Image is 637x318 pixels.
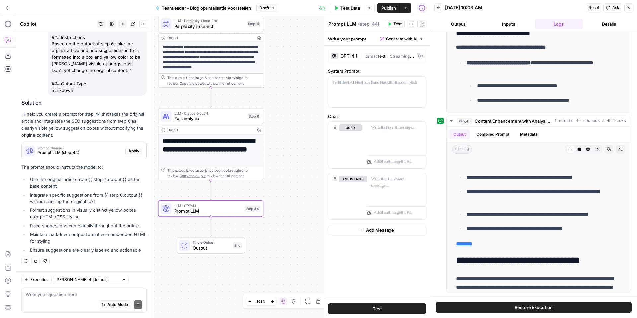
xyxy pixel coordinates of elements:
[174,111,245,116] span: LLM · Claude Opus 4
[328,122,362,168] div: user
[55,277,119,283] input: Claude Sonnet 4 (default)
[452,145,472,154] span: string
[457,118,472,124] span: step_43
[515,304,553,311] span: Restore Execution
[162,5,251,11] span: Teamleader - Blog optimalisatie voorstellen
[586,3,602,12] button: Reset
[21,100,147,106] h2: Solution
[107,302,128,308] span: Auto Mode
[535,19,583,29] button: Logs
[589,5,599,11] span: Reset
[99,300,131,309] button: Auto Mode
[447,116,630,126] button: 1 minute 46 seconds / 49 tasks
[193,240,230,245] span: Single Output
[340,54,357,58] div: GPT-4.1
[259,5,269,11] span: Draft
[37,150,123,156] span: Prompt LLM (step_44)
[20,21,95,27] div: Copilot
[180,81,206,85] span: Copy the output
[210,180,212,200] g: Edge from step_6 to step_44
[174,115,245,122] span: Full analysis
[436,302,632,313] button: Restore Execution
[37,146,123,150] span: Prompt Changes
[174,18,244,23] span: LLM · Perplexity Sonar Pro
[393,21,402,27] span: Test
[21,164,147,171] p: The prompt should instruct the model to:
[256,299,266,304] span: 103%
[360,52,363,59] span: |
[210,88,212,107] g: Edge from step_11 to step_6
[28,231,147,244] li: Maintain markdown output format with embedded HTML for styling
[585,19,633,29] button: Details
[30,277,49,283] span: Execution
[366,227,394,233] span: Add Message
[193,244,230,251] span: Output
[385,20,405,28] button: Test
[485,19,532,29] button: Inputs
[21,111,147,139] p: I'll help you create a prompt for step_44 that takes the original article and integrates the SEO ...
[363,54,377,59] span: Format
[158,237,264,254] div: Single OutputOutputEnd
[28,207,147,220] li: Format suggestions in visually distinct yellow boxes using HTML/CSS styling
[434,19,482,29] button: Output
[248,113,260,119] div: Step 6
[386,36,417,42] span: Generate with AI
[377,35,426,43] button: Generate with AI
[390,52,414,59] span: Streaming
[449,129,470,139] button: Output
[339,176,367,182] button: assistant
[152,3,255,13] button: Teamleader - Blog optimalisatie voorstellen
[516,129,542,139] button: Metadata
[167,168,260,179] div: This output is too large & has been abbreviated for review. to view the full content.
[330,3,364,13] button: Test Data
[373,305,382,312] span: Test
[174,23,244,29] span: Perplexity research
[167,35,253,40] div: Output
[233,242,242,248] div: End
[28,222,147,229] li: Place suggestions contextually throughout the article
[328,225,426,235] button: Add Message
[328,21,356,27] textarea: Prompt LLM
[167,127,253,133] div: Output
[125,147,142,155] button: Apply
[377,54,385,59] span: Text
[245,205,260,211] div: Step 44
[612,5,619,11] span: Ask
[328,303,426,314] button: Test
[328,68,426,74] label: System Prompt
[174,208,242,214] span: Prompt LLM
[28,247,147,253] li: Ensure suggestions are clearly labeled and actionable
[324,32,430,45] div: Write your prompt
[385,52,390,59] span: |
[210,217,212,236] g: Edge from step_44 to end
[339,124,362,131] button: user
[328,173,362,219] div: assistant
[256,4,278,12] button: Draft
[28,192,147,205] li: Integrate specific suggestions from {{ step_6.output }} without altering the original text
[603,3,622,12] button: Ask
[28,176,147,189] li: Use the original article from {{ step_4.output }} as the base content
[554,118,626,124] span: 1 minute 46 seconds / 49 tasks
[358,21,379,27] span: ( step_44 )
[328,113,426,119] label: Chat
[167,75,260,86] div: This output is too large & has been abbreviated for review. to view the full content.
[377,3,400,13] button: Publish
[21,276,52,284] button: Execution
[247,21,260,27] div: Step 11
[340,5,360,11] span: Test Data
[381,5,396,11] span: Publish
[475,118,552,124] span: Content Enhancement with Analysis-Based Suggestions
[174,203,242,208] span: LLM · GPT-4.1
[472,129,513,139] button: Compiled Prompt
[447,127,630,293] div: 1 minute 46 seconds / 49 tasks
[180,174,206,178] span: Copy the output
[158,200,264,217] div: LLM · GPT-4.1Prompt LLMStep 44
[128,148,139,154] span: Apply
